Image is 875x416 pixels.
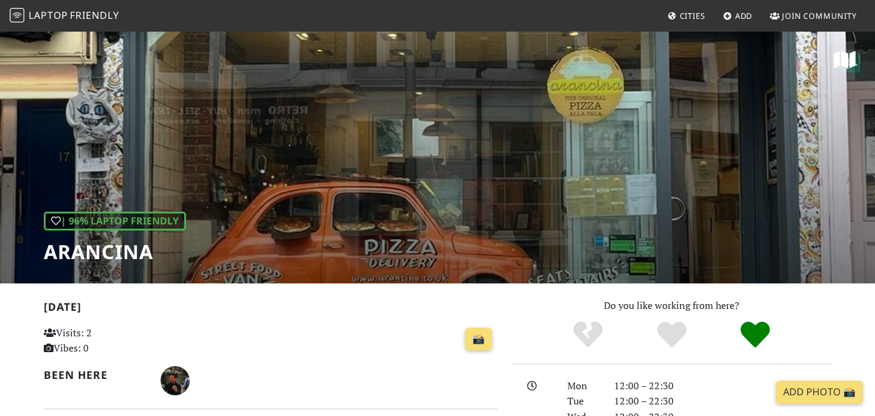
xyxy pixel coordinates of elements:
div: Definitely! [713,320,797,350]
div: No [546,320,630,350]
h1: Arancina [44,240,186,263]
a: LaptopFriendly LaptopFriendly [10,5,119,27]
a: Join Community [765,5,862,27]
a: Cities [663,5,710,27]
div: Yes [630,320,714,350]
div: 12:00 – 22:30 [607,393,839,409]
div: | 96% Laptop Friendly [44,212,186,231]
span: Add [735,10,753,21]
a: Add [718,5,758,27]
div: Mon [560,378,606,394]
h2: [DATE] [44,300,497,318]
span: Laptop [29,9,68,22]
span: Cities [680,10,705,21]
span: Join Community [782,10,857,21]
div: Tue [560,393,606,409]
h2: Been here [44,369,147,381]
img: LaptopFriendly [10,8,24,23]
p: Visits: 2 Vibes: 0 [44,325,185,356]
span: Friendly [70,9,119,22]
a: 📸 [465,328,492,351]
a: Add Photo 📸 [776,381,863,404]
span: Michele Mortari [161,373,190,386]
img: 3346-michele.jpg [161,366,190,395]
div: 12:00 – 22:30 [607,378,839,394]
p: Do you like working from here? [512,298,832,314]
